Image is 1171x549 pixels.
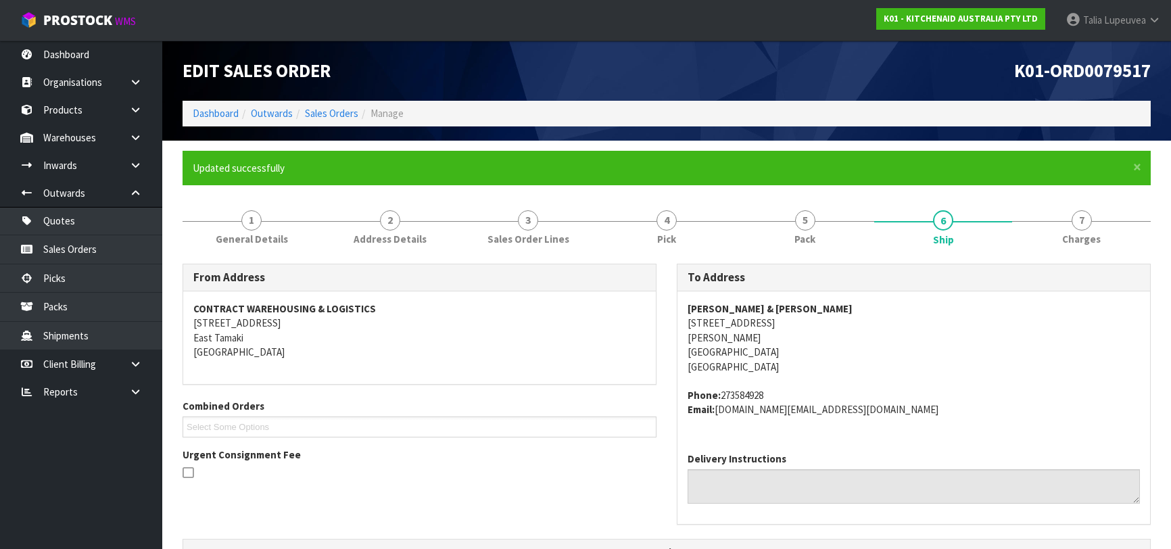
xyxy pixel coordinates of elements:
[933,210,953,231] span: 6
[688,271,1140,284] h3: To Address
[1014,59,1151,82] span: K01-ORD0079517
[795,210,815,231] span: 5
[193,271,646,284] h3: From Address
[933,233,954,247] span: Ship
[371,107,404,120] span: Manage
[1072,210,1092,231] span: 7
[216,232,288,246] span: General Details
[183,448,301,462] label: Urgent Consignment Fee
[1083,14,1102,26] span: Talia
[1062,232,1101,246] span: Charges
[688,389,721,402] strong: phone
[1104,14,1146,26] span: Lupeuvea
[518,210,538,231] span: 3
[688,403,715,416] strong: email
[183,399,264,413] label: Combined Orders
[20,11,37,28] img: cube-alt.png
[876,8,1045,30] a: K01 - KITCHENAID AUSTRALIA PTY LTD
[688,302,1140,374] address: [STREET_ADDRESS] [PERSON_NAME] [GEOGRAPHIC_DATA] [GEOGRAPHIC_DATA]
[354,232,427,246] span: Address Details
[487,232,569,246] span: Sales Order Lines
[193,302,646,360] address: [STREET_ADDRESS] East Tamaki [GEOGRAPHIC_DATA]
[43,11,112,29] span: ProStock
[657,232,676,246] span: Pick
[380,210,400,231] span: 2
[656,210,677,231] span: 4
[193,302,376,315] strong: CONTRACT WAREHOUSING & LOGISTICS
[688,452,786,466] label: Delivery Instructions
[193,162,285,174] span: Updated successfully
[688,302,853,315] strong: [PERSON_NAME] & [PERSON_NAME]
[688,388,1140,417] address: 273584928 [DOMAIN_NAME][EMAIL_ADDRESS][DOMAIN_NAME]
[115,15,136,28] small: WMS
[193,107,239,120] a: Dashboard
[305,107,358,120] a: Sales Orders
[251,107,293,120] a: Outwards
[241,210,262,231] span: 1
[183,59,331,82] span: Edit Sales Order
[794,232,815,246] span: Pack
[884,13,1038,24] strong: K01 - KITCHENAID AUSTRALIA PTY LTD
[1133,158,1141,176] span: ×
